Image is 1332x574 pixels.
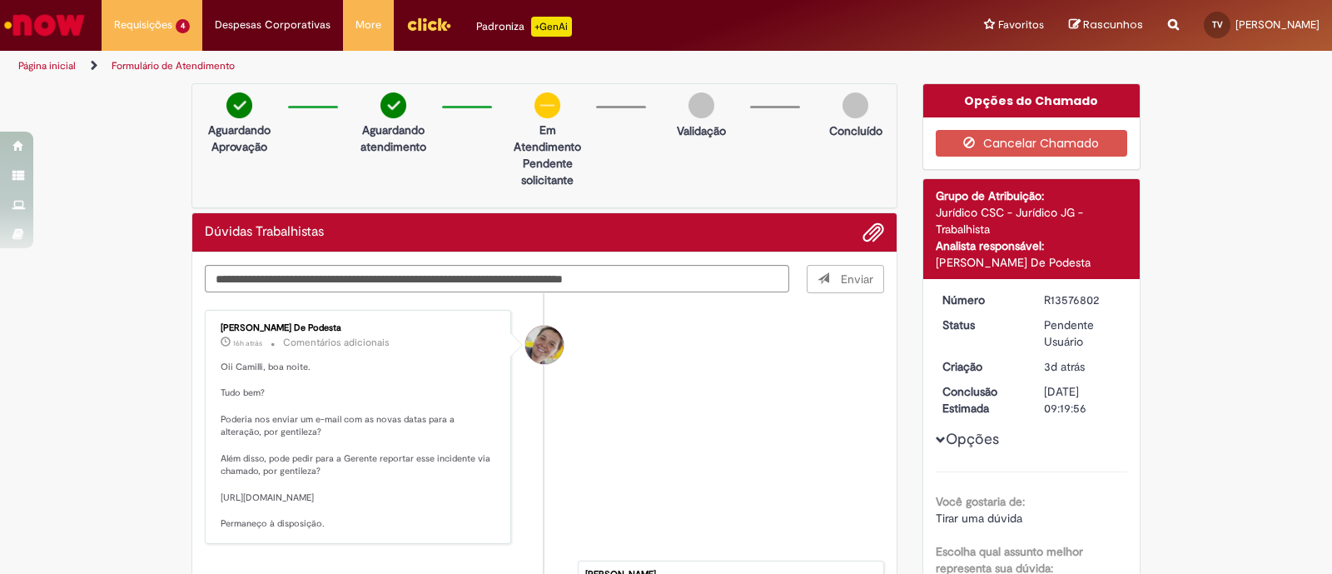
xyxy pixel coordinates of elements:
[12,51,876,82] ul: Trilhas de página
[221,323,498,333] div: [PERSON_NAME] De Podesta
[923,84,1141,117] div: Opções do Chamado
[226,92,252,118] img: check-circle-green.png
[936,511,1022,526] span: Tirar uma dúvida
[525,326,564,364] div: Raissa Alves De Podesta
[1235,17,1320,32] span: [PERSON_NAME]
[936,130,1128,157] button: Cancelar Chamado
[842,92,868,118] img: img-circle-grey.png
[380,92,406,118] img: check-circle-green.png
[936,237,1128,254] div: Analista responsável:
[1044,383,1121,417] div: [DATE] 09:19:56
[233,338,262,348] time: 30/09/2025 22:46:49
[1069,17,1143,33] a: Rascunhos
[930,358,1032,375] dt: Criação
[353,122,434,155] p: Aguardando atendimento
[930,383,1032,417] dt: Conclusão Estimada
[176,19,190,33] span: 4
[18,59,76,72] a: Página inicial
[936,494,1025,509] b: Você gostaria de:
[1044,317,1121,350] div: Pendente Usuário
[221,361,498,531] p: Oii Camilli, boa noite. Tudo bem? Poderia nos enviar um e-mail com as novas datas para a alteraçã...
[283,336,390,350] small: Comentários adicionais
[930,317,1032,333] dt: Status
[688,92,714,118] img: img-circle-grey.png
[507,122,588,155] p: Em Atendimento
[2,8,87,42] img: ServiceNow
[677,122,726,139] p: Validação
[1083,17,1143,32] span: Rascunhos
[531,17,572,37] p: +GenAi
[406,12,451,37] img: click_logo_yellow_360x200.png
[205,265,789,292] textarea: Digite sua mensagem aqui...
[936,254,1128,271] div: [PERSON_NAME] De Podesta
[233,338,262,348] span: 16h atrás
[355,17,381,33] span: More
[215,17,331,33] span: Despesas Corporativas
[114,17,172,33] span: Requisições
[205,225,324,240] h2: Dúvidas Trabalhistas Histórico de tíquete
[1044,358,1121,375] div: 29/09/2025 13:19:52
[199,122,280,155] p: Aguardando Aprovação
[930,292,1032,308] dt: Número
[936,204,1128,237] div: Jurídico CSC - Jurídico JG - Trabalhista
[1212,19,1223,30] span: TV
[936,187,1128,204] div: Grupo de Atribuição:
[1044,292,1121,308] div: R13576802
[534,92,560,118] img: circle-minus.png
[1044,359,1085,374] span: 3d atrás
[998,17,1044,33] span: Favoritos
[476,17,572,37] div: Padroniza
[112,59,235,72] a: Formulário de Atendimento
[1044,359,1085,374] time: 29/09/2025 13:19:52
[862,222,884,243] button: Adicionar anexos
[829,122,882,139] p: Concluído
[507,155,588,188] p: Pendente solicitante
